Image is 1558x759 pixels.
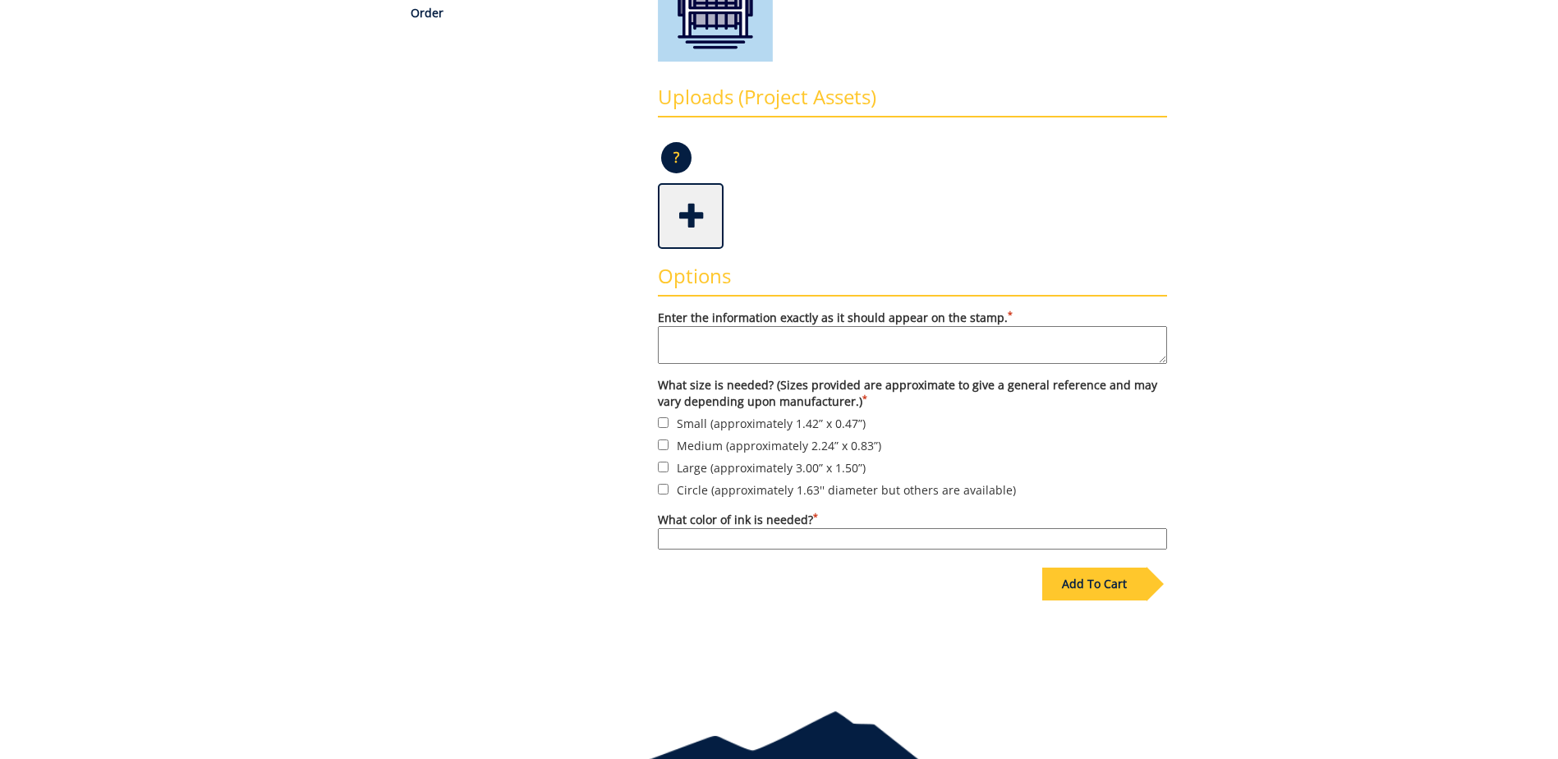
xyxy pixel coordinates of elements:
p: ? [661,142,692,173]
label: What color of ink is needed? [658,512,1167,550]
input: Large (approximately 3.00” x 1.50”) [658,462,669,472]
div: Add To Cart [1042,568,1147,600]
label: What size is needed? (Sizes provided are approximate to give a general reference and may vary dep... [658,377,1167,410]
h3: Uploads (Project Assets) [658,86,1167,117]
label: Medium (approximately 2.24” x 0.83”) [658,436,1167,454]
label: Circle (approximately 1.63'' diameter but others are available) [658,481,1167,499]
input: What color of ink is needed?* [658,528,1167,550]
label: Enter the information exactly as it should appear on the stamp. [658,310,1167,364]
textarea: Enter the information exactly as it should appear on the stamp.* [658,326,1167,364]
label: Small (approximately 1.42” x 0.47”) [658,414,1167,432]
p: Order [411,5,633,21]
input: Circle (approximately 1.63'' diameter but others are available) [658,484,669,494]
input: Small (approximately 1.42” x 0.47”) [658,417,669,428]
h3: Options [658,265,1167,297]
input: Medium (approximately 2.24” x 0.83”) [658,439,669,450]
label: Large (approximately 3.00” x 1.50”) [658,458,1167,476]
